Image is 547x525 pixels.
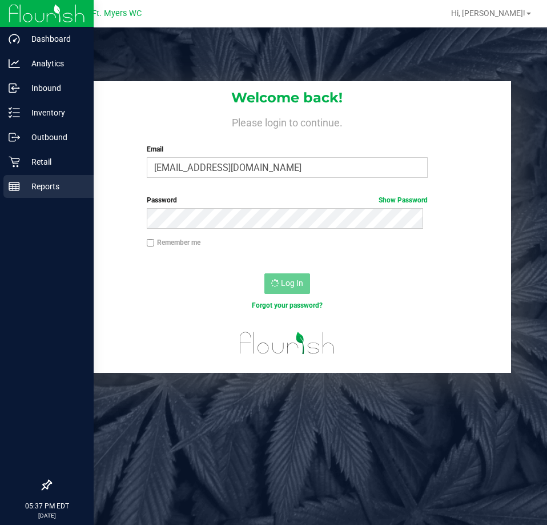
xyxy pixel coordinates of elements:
[20,57,89,70] p: Analytics
[20,180,89,193] p: Reports
[9,82,20,94] inline-svg: Inbound
[147,237,200,248] label: Remember me
[9,33,20,45] inline-svg: Dashboard
[92,9,142,18] span: Ft. Myers WC
[9,181,20,192] inline-svg: Reports
[147,196,177,204] span: Password
[252,301,323,309] a: Forgot your password?
[9,132,20,143] inline-svg: Outbound
[20,130,89,144] p: Outbound
[9,58,20,69] inline-svg: Analytics
[9,156,20,168] inline-svg: Retail
[147,144,428,154] label: Email
[20,81,89,95] p: Inbound
[451,9,525,18] span: Hi, [PERSON_NAME]!
[9,107,20,118] inline-svg: Inventory
[264,273,310,294] button: Log In
[20,32,89,46] p: Dashboard
[281,279,303,288] span: Log In
[5,511,89,520] p: [DATE]
[231,323,343,364] img: flourish_logo.svg
[20,106,89,120] p: Inventory
[379,196,428,204] a: Show Password
[63,90,510,105] h1: Welcome back!
[20,155,89,169] p: Retail
[5,501,89,511] p: 05:37 PM EDT
[147,239,155,247] input: Remember me
[63,114,510,128] h4: Please login to continue.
